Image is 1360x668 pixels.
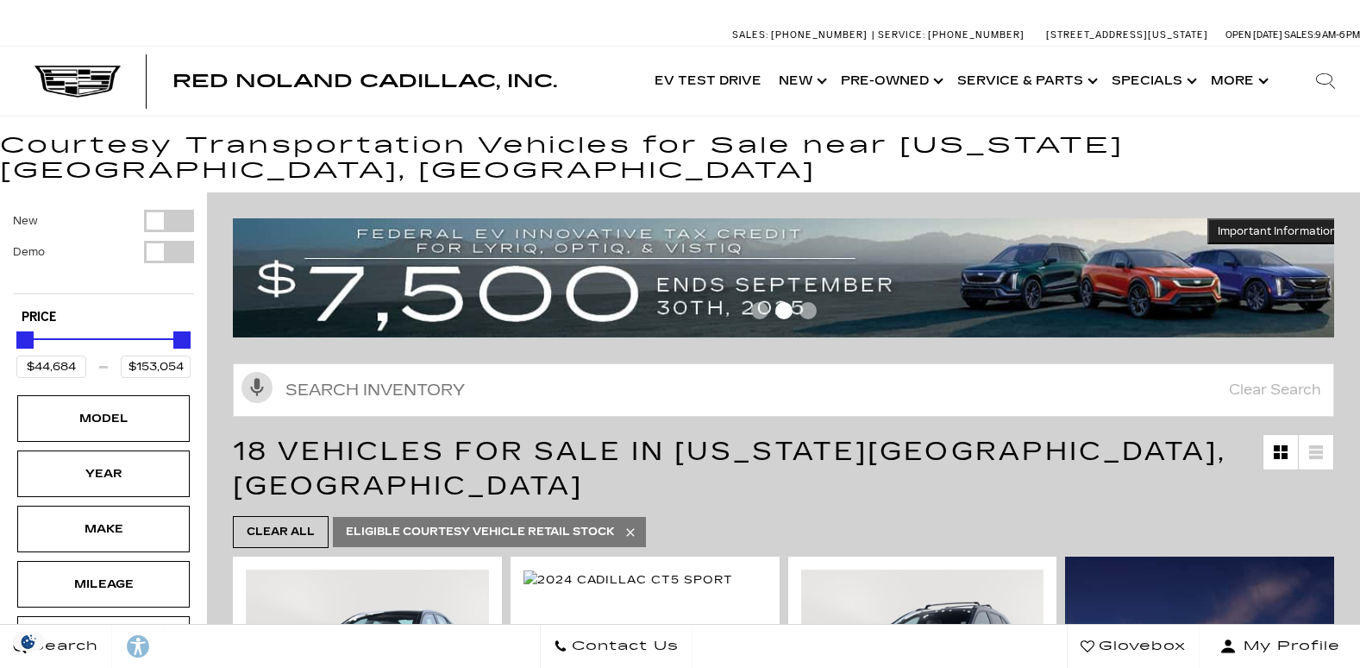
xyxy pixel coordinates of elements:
a: Red Noland Cadillac, Inc. [172,72,557,90]
span: Go to slide 2 [775,302,793,319]
div: Make [60,520,147,539]
a: Pre-Owned [832,47,949,116]
a: Specials [1103,47,1202,116]
a: Contact Us [540,625,693,668]
div: MileageMileage [17,561,190,608]
input: Minimum [16,356,86,378]
h5: Price [22,310,185,325]
a: [STREET_ADDRESS][US_STATE] [1046,29,1208,41]
span: Glovebox [1094,634,1186,659]
span: Sales: [732,29,768,41]
span: 18 Vehicles for Sale in [US_STATE][GEOGRAPHIC_DATA], [GEOGRAPHIC_DATA] [233,436,1226,501]
span: Service: [878,29,925,41]
img: 2024 Cadillac CT5 Sport [523,570,733,589]
input: Search Inventory [233,363,1334,417]
img: vrp-tax-ending-august-version [233,218,1347,337]
div: Year [60,464,147,483]
button: Open user profile menu [1200,625,1360,668]
label: New [13,212,38,230]
img: Opt-Out Icon [9,633,48,651]
div: EngineEngine [17,616,190,663]
span: [PHONE_NUMBER] [928,29,1025,41]
span: Red Noland Cadillac, Inc. [172,71,557,91]
div: Minimum Price [16,331,34,349]
div: Filter by Vehicle Type [13,210,194,293]
span: Go to slide 3 [799,302,817,319]
span: Go to slide 1 [751,302,768,319]
div: Model [60,409,147,428]
span: Open [DATE] [1225,29,1282,41]
div: ModelModel [17,395,190,442]
label: Demo [13,243,45,261]
img: Cadillac Dark Logo with Cadillac White Text [34,66,121,98]
section: Click to Open Cookie Consent Modal [9,633,48,651]
div: Maximum Price [173,331,191,349]
a: Sales: [PHONE_NUMBER] [732,30,872,40]
a: Service & Parts [949,47,1103,116]
button: More [1202,47,1274,116]
div: Price [16,325,191,378]
span: 9 AM-6 PM [1315,29,1360,41]
div: YearYear [17,451,190,497]
span: Clear All [247,521,315,543]
div: Mileage [60,575,147,594]
div: MakeMake [17,506,190,552]
input: Maximum [121,356,191,378]
a: Service: [PHONE_NUMBER] [872,30,1029,40]
span: Eligible Courtesy Vehicle Retail Stock [346,521,615,543]
span: Search [27,634,98,659]
svg: Click to toggle on voice search [241,372,273,403]
span: Important Information [1218,224,1337,238]
a: EV Test Drive [646,47,770,116]
span: [PHONE_NUMBER] [771,29,868,41]
span: My Profile [1237,634,1340,659]
a: New [770,47,832,116]
span: Contact Us [567,634,679,659]
a: Glovebox [1067,625,1200,668]
span: Sales: [1284,29,1315,41]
